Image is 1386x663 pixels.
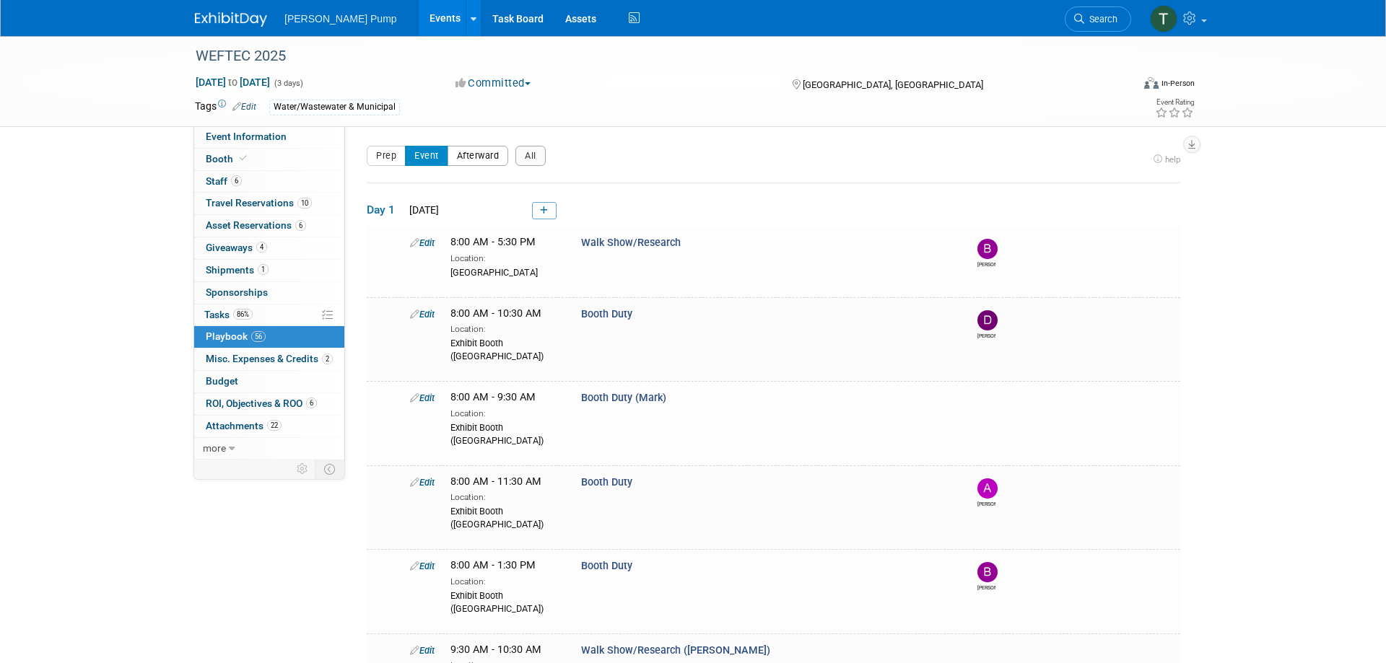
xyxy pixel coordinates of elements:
span: 56 [251,331,266,342]
a: Search [1065,6,1131,32]
span: 86% [233,309,253,320]
a: Edit [410,645,435,656]
div: [GEOGRAPHIC_DATA] [450,265,559,279]
a: Attachments22 [194,416,344,437]
span: Giveaways [206,242,267,253]
div: Bobby Zitzka [977,259,995,268]
span: 22 [267,420,282,431]
button: Committed [450,76,536,91]
div: Allan Curry [977,499,995,508]
div: Exhibit Booth ([GEOGRAPHIC_DATA]) [450,504,559,531]
div: Brian Lee [977,582,995,592]
a: Budget [194,371,344,392]
span: 10 [297,198,312,208]
a: Playbook56 [194,326,344,348]
a: Giveaways4 [194,237,344,259]
span: 8:00 AM - 10:30 AM [450,307,541,320]
span: Tasks [204,309,253,320]
a: Tasks86% [194,304,344,326]
td: Personalize Event Tab Strip [290,460,315,478]
div: Location: [450,250,559,265]
span: Booth [206,153,250,164]
span: Search [1084,14,1117,25]
a: Edit [410,477,435,488]
span: Booth Duty [581,560,632,572]
span: 8:00 AM - 9:30 AM [450,391,536,403]
a: Edit [410,237,435,248]
i: Booth reservation complete [240,154,247,162]
span: [PERSON_NAME] Pump [284,13,397,25]
span: ROI, Objectives & ROO [206,398,317,409]
div: Event Rating [1155,99,1194,106]
span: Event Information [206,131,287,142]
a: Edit [410,561,435,571]
div: Location: [450,405,559,420]
img: Format-Inperson.png [1144,77,1159,89]
a: Edit [410,309,435,320]
div: In-Person [1161,78,1195,89]
span: 8:00 AM - 11:30 AM [450,475,541,488]
a: Travel Reservations10 [194,193,344,214]
span: 8:00 AM - 1:30 PM [450,559,536,571]
a: Asset Reservations6 [194,215,344,237]
img: ExhibitDay [195,12,267,27]
td: Tags [195,99,256,115]
div: Event Format [1046,75,1195,97]
span: 6 [231,175,242,186]
a: Event Information [194,126,344,148]
div: Location: [450,574,559,588]
span: 9:30 AM - 10:30 AM [450,644,541,656]
div: Exhibit Booth ([GEOGRAPHIC_DATA]) [450,588,559,615]
span: 2 [322,354,333,364]
span: Walk Show/Research ([PERSON_NAME]) [581,644,770,657]
img: Brian Lee [977,562,998,582]
a: more [194,438,344,460]
span: Travel Reservations [206,197,312,208]
span: 1 [258,264,269,275]
div: David Perry [977,330,995,340]
button: Event [405,146,448,166]
img: Teri Beth Perkins [1150,5,1177,32]
span: Shipments [206,264,269,276]
img: Allan Curry [977,478,998,499]
div: Location: [450,489,559,504]
span: 6 [295,220,306,231]
button: Prep [367,146,406,166]
div: Location: [450,321,559,335]
span: Booth Duty [581,308,632,320]
span: (3 days) [273,79,303,88]
div: Exhibit Booth ([GEOGRAPHIC_DATA]) [450,335,559,363]
span: Playbook [206,330,266,342]
span: Asset Reservations [206,219,306,231]
a: Booth [194,149,344,170]
a: Edit [232,102,256,112]
span: Staff [206,175,242,187]
div: Water/Wastewater & Municipal [269,100,400,115]
img: Bobby Zitzka [977,239,998,259]
span: [DATE] [DATE] [195,76,271,89]
a: Edit [410,392,435,403]
span: Booth Duty (Mark) [581,392,666,404]
span: Misc. Expenses & Credits [206,353,333,364]
span: Attachments [206,420,282,431]
span: Sponsorships [206,286,268,298]
span: 4 [256,242,267,253]
a: Staff6 [194,171,344,193]
span: Budget [206,375,238,387]
button: Afterward [448,146,509,166]
a: ROI, Objectives & ROO6 [194,393,344,415]
span: 6 [306,398,317,408]
span: to [226,76,240,88]
a: Misc. Expenses & Credits2 [194,348,344,370]
span: [GEOGRAPHIC_DATA], [GEOGRAPHIC_DATA] [803,79,983,90]
div: Exhibit Booth ([GEOGRAPHIC_DATA]) [450,420,559,447]
span: Walk Show/Research [581,237,681,249]
img: David Perry [977,310,998,330]
span: help [1165,154,1180,164]
a: Shipments1 [194,260,344,281]
a: Sponsorships [194,282,344,304]
span: Day 1 [367,202,403,218]
span: Booth Duty [581,476,632,488]
span: more [203,442,226,454]
span: [DATE] [405,204,439,216]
